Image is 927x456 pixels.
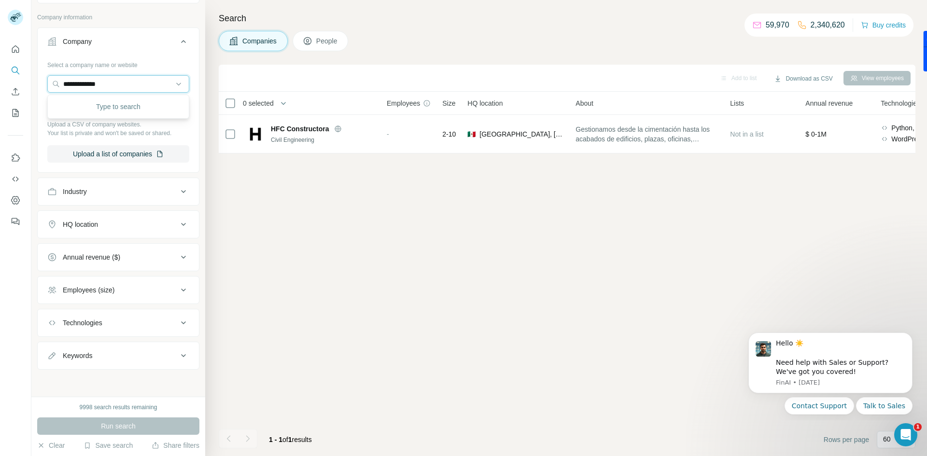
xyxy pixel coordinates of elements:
button: Use Surfe on LinkedIn [8,149,23,166]
button: Use Surfe API [8,170,23,188]
span: Python, [891,123,914,133]
span: HQ location [467,98,503,108]
span: 1 [914,423,922,431]
span: About [576,98,593,108]
button: Annual revenue ($) [38,246,199,269]
span: [GEOGRAPHIC_DATA], [GEOGRAPHIC_DATA] [479,129,564,139]
span: results [269,436,312,443]
span: Technologies [881,98,920,108]
button: Quick start [8,41,23,58]
p: 60 [883,434,891,444]
button: Clear [37,441,65,450]
div: HQ location [63,220,98,229]
button: Technologies [38,311,199,334]
p: Your list is private and won't be saved or shared. [47,129,189,138]
button: Industry [38,180,199,203]
button: Dashboard [8,192,23,209]
p: Upload a CSV of company websites. [47,120,189,129]
div: Annual revenue ($) [63,252,120,262]
span: Annual revenue [805,98,853,108]
p: Company information [37,13,199,22]
span: 2-10 [442,129,456,139]
span: Lists [730,98,744,108]
div: Company [63,37,92,46]
div: Employees (size) [63,285,114,295]
button: My lists [8,104,23,122]
button: Save search [84,441,133,450]
span: $ 0-1M [805,130,827,138]
iframe: Intercom live chat [894,423,917,446]
div: Civil Engineering [271,136,375,144]
span: 🇲🇽 [467,129,476,139]
div: Technologies [63,318,102,328]
p: 2,340,620 [811,19,845,31]
p: 59,970 [766,19,789,31]
span: Employees [387,98,420,108]
span: - [387,130,389,138]
button: Upload a list of companies [47,145,189,163]
button: Company [38,30,199,57]
div: Industry [63,187,87,196]
button: Share filters [152,441,199,450]
button: Feedback [8,213,23,230]
span: Companies [242,36,278,46]
button: Buy credits [861,18,906,32]
span: Gestionamos desde la cimentación hasta los acabados de edificios, plazas, oficinas, restaurantes,... [576,124,718,144]
button: Download as CSV [767,71,839,86]
span: Rows per page [824,435,869,444]
button: Search [8,62,23,79]
h4: Search [219,12,915,25]
iframe: Intercom notifications message [734,324,927,420]
span: Not in a list [730,130,763,138]
span: HFC Constructora [271,124,329,134]
div: Select a company name or website [47,57,189,69]
button: Employees (size) [38,278,199,302]
span: of [282,436,288,443]
button: HQ location [38,213,199,236]
div: Keywords [63,351,92,360]
span: WordPress, [891,134,927,144]
button: Keywords [38,344,199,367]
div: Type to search [50,97,187,116]
button: Enrich CSV [8,83,23,100]
span: 1 - 1 [269,436,282,443]
img: Logo of HFC Constructora [248,126,263,142]
div: 9998 search results remaining [80,403,157,412]
span: People [316,36,338,46]
span: 0 selected [243,98,274,108]
span: Size [442,98,455,108]
span: 1 [288,436,292,443]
